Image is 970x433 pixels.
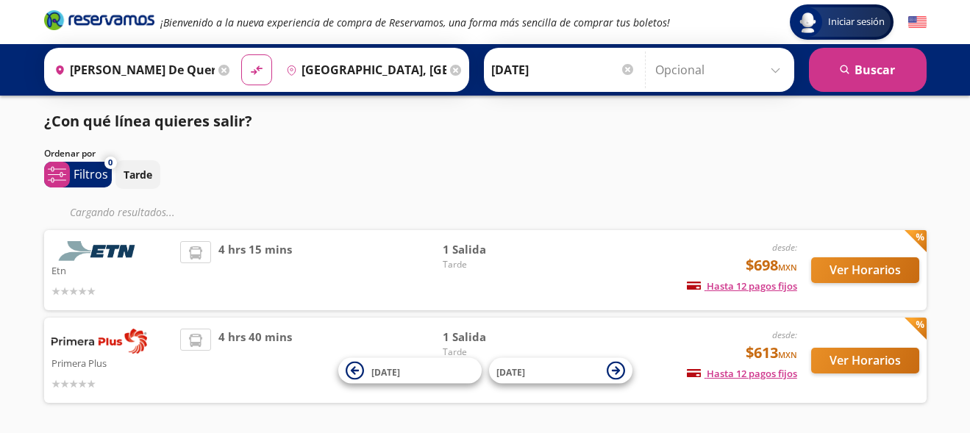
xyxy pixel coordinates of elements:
span: Tarde [443,346,546,359]
button: Ver Horarios [811,257,919,283]
span: 1 Salida [443,241,546,258]
button: [DATE] [489,358,632,384]
p: Ordenar por [44,147,96,160]
em: ¡Bienvenido a la nueva experiencia de compra de Reservamos, una forma más sencilla de comprar tus... [160,15,670,29]
input: Elegir Fecha [491,51,635,88]
p: ¿Con qué línea quieres salir? [44,110,252,132]
span: Hasta 12 pagos fijos [687,279,797,293]
span: $698 [746,254,797,276]
p: Tarde [124,167,152,182]
button: Buscar [809,48,927,92]
em: Cargando resultados ... [70,205,175,219]
small: MXN [778,349,797,360]
em: desde: [772,329,797,341]
em: desde: [772,241,797,254]
button: Ver Horarios [811,348,919,373]
p: Primera Plus [51,354,174,371]
button: Tarde [115,160,160,189]
small: MXN [778,262,797,273]
span: 0 [108,157,113,169]
span: 4 hrs 15 mins [218,241,292,299]
span: [DATE] [496,365,525,378]
img: Primera Plus [51,329,147,354]
span: Iniciar sesión [822,15,891,29]
span: [DATE] [371,365,400,378]
input: Opcional [655,51,787,88]
input: Buscar Origen [49,51,215,88]
span: Tarde [443,258,546,271]
a: Brand Logo [44,9,154,35]
span: 1 Salida [443,329,546,346]
i: Brand Logo [44,9,154,31]
button: [DATE] [338,358,482,384]
span: Hasta 12 pagos fijos [687,367,797,380]
p: Filtros [74,165,108,183]
input: Buscar Destino [280,51,446,88]
span: $613 [746,342,797,364]
p: Etn [51,261,174,279]
span: 4 hrs 40 mins [218,329,292,392]
button: 0Filtros [44,162,112,187]
img: Etn [51,241,147,261]
button: English [908,13,927,32]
